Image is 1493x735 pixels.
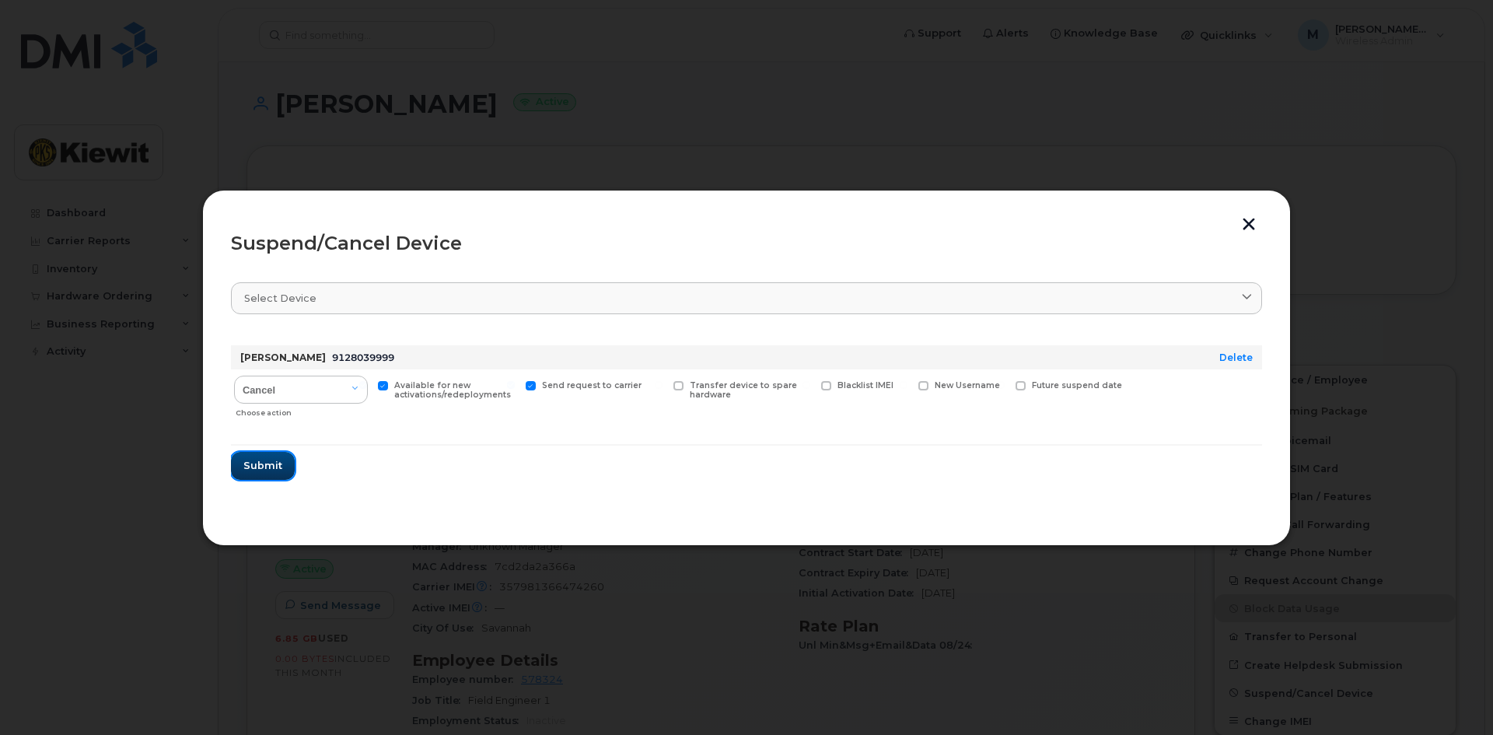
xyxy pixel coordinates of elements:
[542,380,642,390] span: Send request to carrier
[231,452,295,480] button: Submit
[837,380,893,390] span: Blacklist IMEI
[240,352,326,363] strong: [PERSON_NAME]
[997,381,1005,389] input: Future suspend date
[935,380,1000,390] span: New Username
[231,234,1262,253] div: Suspend/Cancel Device
[507,381,515,389] input: Send request to carrier
[394,380,511,401] span: Available for new activations/redeployments
[1032,380,1122,390] span: Future suspend date
[1425,667,1481,723] iframe: Messenger Launcher
[243,458,282,473] span: Submit
[900,381,907,389] input: New Username
[244,291,316,306] span: Select device
[690,380,797,401] span: Transfer device to spare hardware
[236,401,368,419] div: Choose action
[655,381,663,389] input: Transfer device to spare hardware
[1219,352,1253,363] a: Delete
[359,381,367,389] input: Available for new activations/redeployments
[332,352,394,363] span: 9128039999
[802,381,810,389] input: Blacklist IMEI
[231,282,1262,314] a: Select device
